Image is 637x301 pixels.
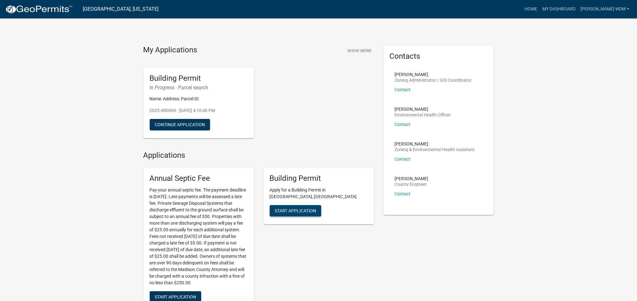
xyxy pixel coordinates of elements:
[395,113,451,117] p: Environmental Health Officer
[395,107,451,111] p: [PERSON_NAME]
[522,3,540,15] a: Home
[150,119,210,130] button: Continue Application
[395,78,472,82] p: Zoning Administrator / GIS Coordinator
[150,85,248,91] h6: In Progress - Parcel search
[275,208,316,213] span: Start Application
[150,74,248,83] h5: Building Permit
[395,147,475,152] p: Zoning & Environmental Health Assistant
[540,3,578,15] a: My Dashboard
[270,174,368,183] h5: Building Permit
[395,72,472,77] p: [PERSON_NAME]
[395,191,411,196] a: Contact
[395,156,411,162] a: Contact
[395,142,475,146] p: [PERSON_NAME]
[150,187,248,286] p: Pay your annual septic fee. The payment deadline is [DATE]. Late payments will be assessed a late...
[150,107,248,114] p: 2025-480069 - [DATE] 4:10:46 PM
[395,87,411,92] a: Contact
[395,176,429,181] p: [PERSON_NAME]
[83,4,159,15] a: [GEOGRAPHIC_DATA], [US_STATE]
[150,174,248,183] h5: Annual Septic Fee
[155,294,196,299] span: Start Application
[395,182,429,186] p: County Engineer
[270,187,368,200] p: Apply for a Building Permit in [GEOGRAPHIC_DATA], [GEOGRAPHIC_DATA]
[395,122,411,127] a: Contact
[143,151,374,160] h4: Applications
[150,96,248,102] p: Name: Address: Parcel ID:
[390,52,488,61] h5: Contacts
[143,45,197,55] h4: My Applications
[345,45,374,56] button: Show More
[578,3,632,15] a: [PERSON_NAME] WDM
[270,205,321,216] button: Start Application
